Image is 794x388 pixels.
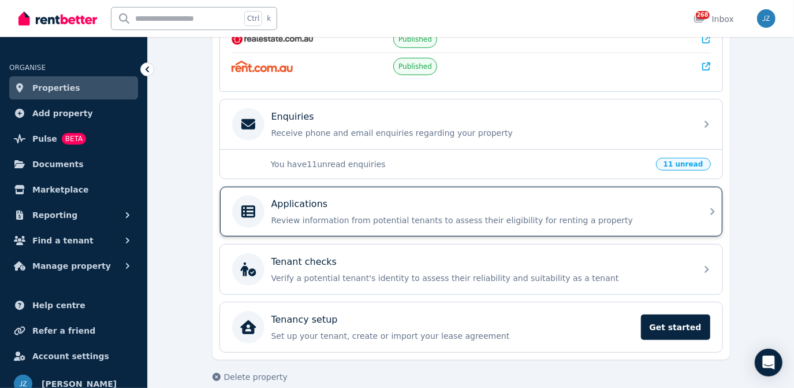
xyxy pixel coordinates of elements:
[9,254,138,278] button: Manage property
[398,62,432,71] span: Published
[267,14,271,23] span: k
[32,349,109,363] span: Account settings
[271,215,689,226] p: Review information from potential tenants to assess their eligibility for renting a property
[62,133,86,145] span: BETA
[271,158,649,170] p: You have 11 unread enquiries
[32,234,94,247] span: Find a tenant
[398,35,432,44] span: Published
[656,158,711,171] span: 11 unread
[224,371,288,383] span: Delete property
[271,197,328,211] p: Applications
[32,208,77,222] span: Reporting
[32,157,84,171] span: Documents
[271,313,338,327] p: Tenancy setup
[32,183,88,197] span: Marketplace
[757,9,776,28] img: Jenny Zheng
[220,187,722,237] a: ApplicationsReview information from potential tenants to assess their eligibility for renting a p...
[220,99,722,149] a: EnquiriesReceive phone and email enquiries regarding your property
[9,64,46,72] span: ORGANISE
[641,315,710,340] span: Get started
[271,127,689,139] p: Receive phone and email enquiries regarding your property
[32,132,57,146] span: Pulse
[232,61,293,72] img: Rent.com.au
[9,345,138,368] a: Account settings
[755,349,782,376] div: Open Intercom Messenger
[9,153,138,176] a: Documents
[220,302,722,352] a: Tenancy setupSet up your tenant, create or import your lease agreementGet started
[271,272,689,284] p: Verify a potential tenant's identity to assess their reliability and suitability as a tenant
[232,34,314,45] img: RealEstate.com.au
[9,102,138,125] a: Add property
[244,11,262,26] span: Ctrl
[9,204,138,227] button: Reporting
[18,10,97,27] img: RentBetter
[220,245,722,294] a: Tenant checksVerify a potential tenant's identity to assess their reliability and suitability as ...
[9,127,138,150] a: PulseBETA
[9,319,138,342] a: Refer a friend
[271,110,314,124] p: Enquiries
[32,298,85,312] span: Help centre
[694,13,734,25] div: Inbox
[271,255,337,269] p: Tenant checks
[213,371,288,383] button: Delete property
[9,229,138,252] button: Find a tenant
[32,106,93,120] span: Add property
[32,259,111,273] span: Manage property
[9,76,138,99] a: Properties
[271,330,634,342] p: Set up your tenant, create or import your lease agreement
[9,294,138,317] a: Help centre
[32,81,80,95] span: Properties
[32,324,95,338] span: Refer a friend
[696,11,710,19] span: 268
[9,178,138,201] a: Marketplace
